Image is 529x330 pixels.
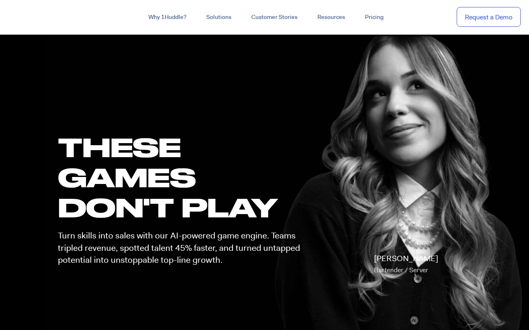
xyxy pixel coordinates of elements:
a: Resources [307,10,355,25]
span: Bartender / Server [374,266,428,274]
a: Solutions [196,10,241,25]
h1: these GAMES DON'T PLAY [58,132,307,223]
a: Request a Demo [457,7,521,27]
a: Pricing [355,10,393,25]
a: Customer Stories [241,10,307,25]
a: Why 1Huddle? [138,10,196,25]
img: ... [8,9,67,25]
p: Turn skills into sales with our AI-powered game engine. Teams tripled revenue, spotted talent 45%... [58,230,307,266]
p: [PERSON_NAME] [374,253,438,276]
